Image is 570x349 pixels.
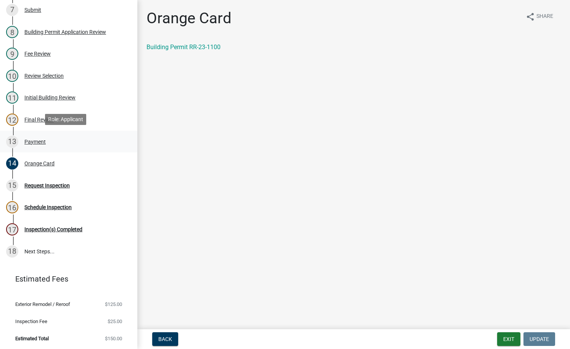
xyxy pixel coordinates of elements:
[530,336,549,342] span: Update
[6,114,18,126] div: 12
[6,245,18,258] div: 18
[24,51,51,56] div: Fee Review
[24,205,72,210] div: Schedule Inspection
[24,227,82,232] div: Inspection(s) Completed
[6,271,125,287] a: Estimated Fees
[536,12,553,21] span: Share
[6,70,18,82] div: 10
[24,139,46,144] div: Payment
[24,73,64,78] div: Review Selection
[24,7,41,13] div: Submit
[6,48,18,60] div: 9
[15,302,70,307] span: Exterior Remodel / Reroof
[6,179,18,192] div: 15
[24,29,106,35] div: Building Permit Application Review
[6,201,18,213] div: 16
[15,319,47,324] span: Inspection Fee
[24,117,54,122] div: Final Review
[105,336,122,341] span: $150.00
[105,302,122,307] span: $125.00
[523,332,555,346] button: Update
[6,4,18,16] div: 7
[147,43,221,51] a: Building Permit RR-23-1100
[24,183,70,188] div: Request Inspection
[6,91,18,104] div: 11
[6,223,18,235] div: 17
[497,332,520,346] button: Exit
[526,12,535,21] i: share
[6,157,18,170] div: 14
[520,9,559,24] button: shareShare
[6,136,18,148] div: 13
[108,319,122,324] span: $25.00
[24,95,76,100] div: Initial Building Review
[24,161,55,166] div: Orange Card
[15,336,49,341] span: Estimated Total
[6,26,18,38] div: 8
[158,336,172,342] span: Back
[152,332,178,346] button: Back
[45,114,86,125] div: Role: Applicant
[147,9,232,27] h1: Orange Card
